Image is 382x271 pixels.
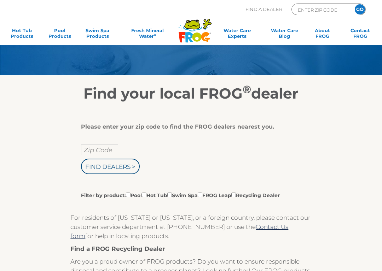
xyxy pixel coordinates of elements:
[245,4,282,15] p: Find A Dealer
[270,28,299,42] a: Water CareBlog
[81,191,280,199] label: Filter by product: Pool Hot Tub Swim Spa FROG Leap Recycling Dealer
[154,33,156,37] sup: ∞
[167,193,172,197] input: Filter by product:PoolHot TubSwim SpaFROG LeapRecycling Dealer
[70,245,165,252] strong: Find a FROG Recycling Dealer
[121,28,174,42] a: Fresh MineralWater∞
[126,193,131,197] input: Filter by product:PoolHot TubSwim SpaFROG LeapRecycling Dealer
[7,28,36,42] a: Hot TubProducts
[198,193,202,197] input: Filter by product:PoolHot TubSwim SpaFROG LeapRecycling Dealer
[70,213,311,241] p: For residents of [US_STATE] or [US_STATE], or a foreign country, please contact our customer serv...
[231,193,236,197] input: Filter by product:PoolHot TubSwim SpaFROG LeapRecycling Dealer
[308,28,337,42] a: AboutFROG
[213,28,261,42] a: Water CareExperts
[81,123,295,130] div: Please enter your zip code to find the FROG dealers nearest you.
[10,84,372,102] h2: Find your local FROG dealer
[243,83,251,96] sup: ®
[81,159,140,174] input: Find Dealers >
[45,28,74,42] a: PoolProducts
[355,4,365,14] input: GO
[346,28,375,42] a: ContactFROG
[142,193,146,197] input: Filter by product:PoolHot TubSwim SpaFROG LeapRecycling Dealer
[83,28,112,42] a: Swim SpaProducts
[297,6,345,14] input: Zip Code Form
